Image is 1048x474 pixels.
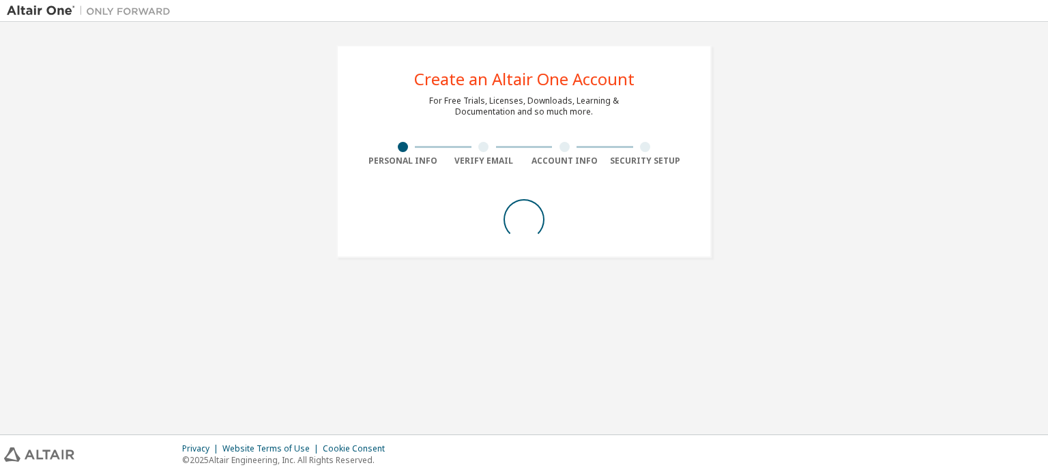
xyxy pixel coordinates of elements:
[362,155,443,166] div: Personal Info
[182,443,222,454] div: Privacy
[605,155,686,166] div: Security Setup
[182,454,393,466] p: © 2025 Altair Engineering, Inc. All Rights Reserved.
[414,71,635,87] div: Create an Altair One Account
[323,443,393,454] div: Cookie Consent
[429,95,619,117] div: For Free Trials, Licenses, Downloads, Learning & Documentation and so much more.
[7,4,177,18] img: Altair One
[4,447,74,462] img: altair_logo.svg
[443,155,525,166] div: Verify Email
[524,155,605,166] div: Account Info
[222,443,323,454] div: Website Terms of Use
